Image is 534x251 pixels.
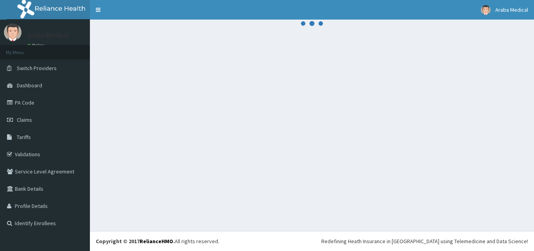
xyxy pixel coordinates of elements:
[17,65,57,72] span: Switch Providers
[90,231,534,251] footer: All rights reserved.
[17,116,32,123] span: Claims
[140,238,173,245] a: RelianceHMO
[321,237,528,245] div: Redefining Heath Insurance in [GEOGRAPHIC_DATA] using Telemedicine and Data Science!
[17,82,42,89] span: Dashboard
[4,23,22,41] img: User Image
[27,43,46,48] a: Online
[495,6,528,13] span: Araba Medical
[27,32,69,39] p: Araba Medical
[300,12,324,35] svg: audio-loading
[481,5,491,15] img: User Image
[96,238,175,245] strong: Copyright © 2017 .
[17,134,31,141] span: Tariffs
